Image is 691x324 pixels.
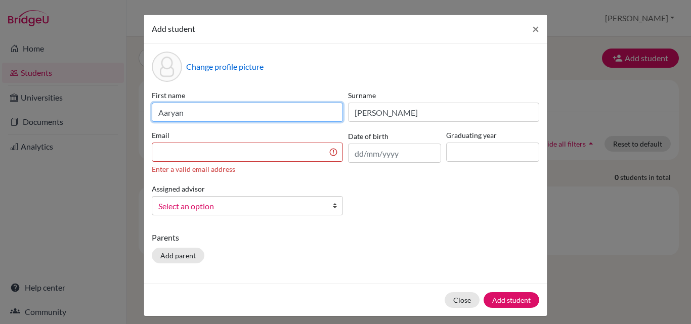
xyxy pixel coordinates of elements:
span: Select an option [158,200,323,213]
label: Assigned advisor [152,183,205,194]
span: Add student [152,24,195,33]
div: Enter a valid email address [152,164,343,174]
button: Close [445,292,480,308]
input: dd/mm/yyyy [348,144,441,163]
label: Graduating year [446,130,539,141]
button: Add student [484,292,539,308]
label: Surname [348,90,539,101]
div: Profile picture [152,52,182,82]
span: × [532,21,539,36]
label: Date of birth [348,131,388,142]
label: Email [152,130,343,141]
p: Parents [152,232,539,244]
button: Add parent [152,248,204,263]
button: Close [524,15,547,43]
label: First name [152,90,343,101]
